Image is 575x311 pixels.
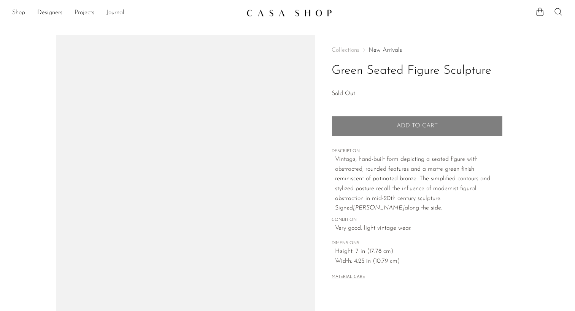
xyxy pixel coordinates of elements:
p: Vintage, hand-built form depicting a seated figure with abstracted, rounded features and a matte ... [335,155,503,213]
nav: Desktop navigation [12,6,240,19]
h1: Green Seated Figure Sculpture [332,61,503,81]
span: DESCRIPTION [332,148,503,155]
span: Sold Out [332,90,355,97]
a: Journal [106,8,124,18]
span: Width: 4.25 in (10.79 cm) [335,257,503,267]
em: [PERSON_NAME] [353,205,405,211]
span: CONDITION [332,217,503,224]
span: DIMENSIONS [332,240,503,247]
span: Collections [332,47,359,53]
a: Designers [37,8,62,18]
span: Add to cart [397,122,438,130]
button: MATERIAL CARE [332,275,365,280]
a: New Arrivals [369,47,402,53]
ul: NEW HEADER MENU [12,6,240,19]
span: Height: 7 in (17.78 cm) [335,247,503,257]
span: Very good; light vintage wear. [335,224,503,233]
a: Projects [75,8,94,18]
button: Add to cart [332,116,503,136]
a: Shop [12,8,25,18]
nav: Breadcrumbs [332,47,503,53]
